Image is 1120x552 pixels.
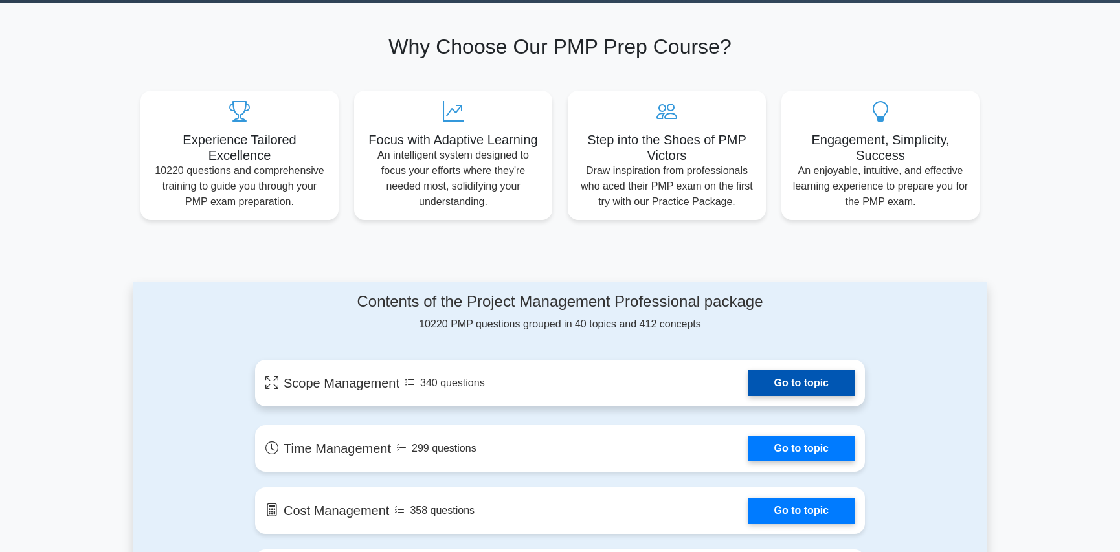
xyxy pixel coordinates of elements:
[748,370,855,396] a: Go to topic
[578,132,756,163] h5: Step into the Shoes of PMP Victors
[792,163,969,210] p: An enjoyable, intuitive, and effective learning experience to prepare you for the PMP exam.
[140,34,980,59] h2: Why Choose Our PMP Prep Course?
[748,498,855,524] a: Go to topic
[364,148,542,210] p: An intelligent system designed to focus your efforts where they're needed most, solidifying your ...
[748,436,855,461] a: Go to topic
[151,163,328,210] p: 10220 questions and comprehensive training to guide you through your PMP exam preparation.
[578,163,756,210] p: Draw inspiration from professionals who aced their PMP exam on the first try with our Practice Pa...
[792,132,969,163] h5: Engagement, Simplicity, Success
[364,132,542,148] h5: Focus with Adaptive Learning
[151,132,328,163] h5: Experience Tailored Excellence
[255,293,865,332] div: 10220 PMP questions grouped in 40 topics and 412 concepts
[255,293,865,311] h4: Contents of the Project Management Professional package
